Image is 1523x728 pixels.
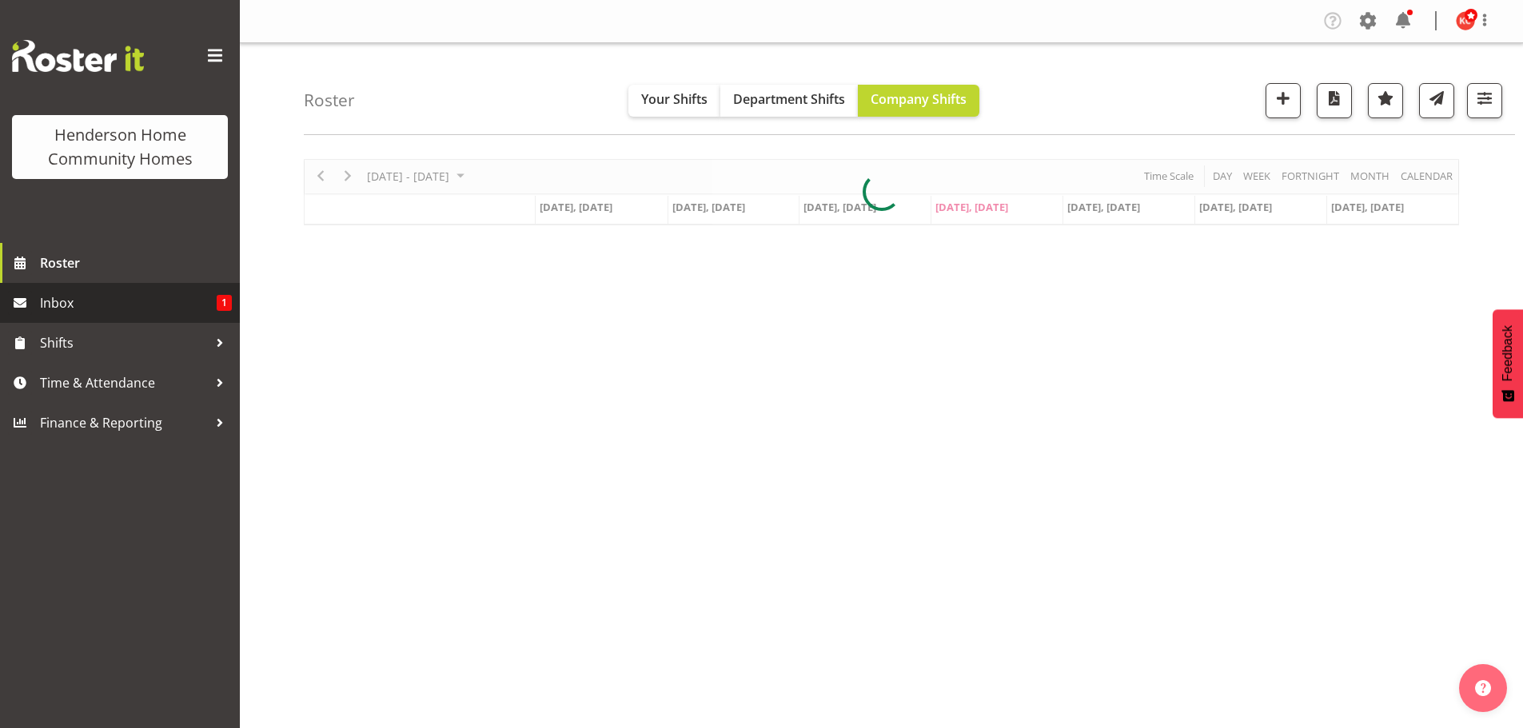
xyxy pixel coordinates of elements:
[733,90,845,108] span: Department Shifts
[40,291,217,315] span: Inbox
[1266,83,1301,118] button: Add a new shift
[40,251,232,275] span: Roster
[1467,83,1502,118] button: Filter Shifts
[1475,680,1491,696] img: help-xxl-2.png
[1419,83,1454,118] button: Send a list of all shifts for the selected filtered period to all rostered employees.
[40,371,208,395] span: Time & Attendance
[720,85,858,117] button: Department Shifts
[641,90,708,108] span: Your Shifts
[1368,83,1403,118] button: Highlight an important date within the roster.
[28,123,212,171] div: Henderson Home Community Homes
[858,85,979,117] button: Company Shifts
[1501,325,1515,381] span: Feedback
[1456,11,1475,30] img: kirsty-crossley8517.jpg
[217,295,232,311] span: 1
[40,411,208,435] span: Finance & Reporting
[871,90,967,108] span: Company Shifts
[1493,309,1523,418] button: Feedback - Show survey
[628,85,720,117] button: Your Shifts
[40,331,208,355] span: Shifts
[1317,83,1352,118] button: Download a PDF of the roster according to the set date range.
[304,91,355,109] h4: Roster
[12,40,144,72] img: Rosterit website logo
